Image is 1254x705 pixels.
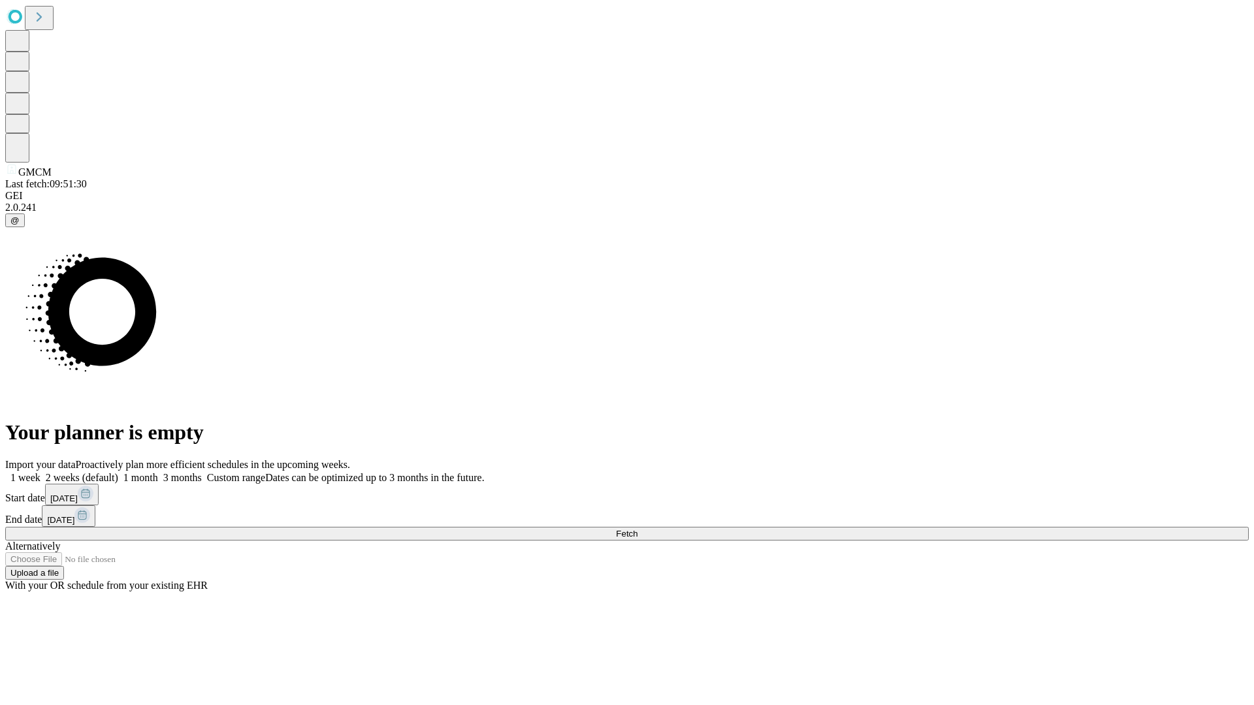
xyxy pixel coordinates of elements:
[10,472,40,483] span: 1 week
[5,484,1249,505] div: Start date
[5,420,1249,445] h1: Your planner is empty
[50,493,78,503] span: [DATE]
[5,566,64,580] button: Upload a file
[5,540,60,552] span: Alternatively
[46,472,118,483] span: 2 weeks (default)
[76,459,350,470] span: Proactively plan more efficient schedules in the upcoming weeks.
[47,515,74,525] span: [DATE]
[163,472,202,483] span: 3 months
[5,527,1249,540] button: Fetch
[123,472,158,483] span: 1 month
[5,459,76,470] span: Import your data
[5,178,87,189] span: Last fetch: 09:51:30
[616,529,637,539] span: Fetch
[5,190,1249,202] div: GEI
[10,215,20,225] span: @
[45,484,99,505] button: [DATE]
[207,472,265,483] span: Custom range
[5,202,1249,213] div: 2.0.241
[5,213,25,227] button: @
[5,580,208,591] span: With your OR schedule from your existing EHR
[265,472,484,483] span: Dates can be optimized up to 3 months in the future.
[42,505,95,527] button: [DATE]
[5,505,1249,527] div: End date
[18,166,52,178] span: GMCM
